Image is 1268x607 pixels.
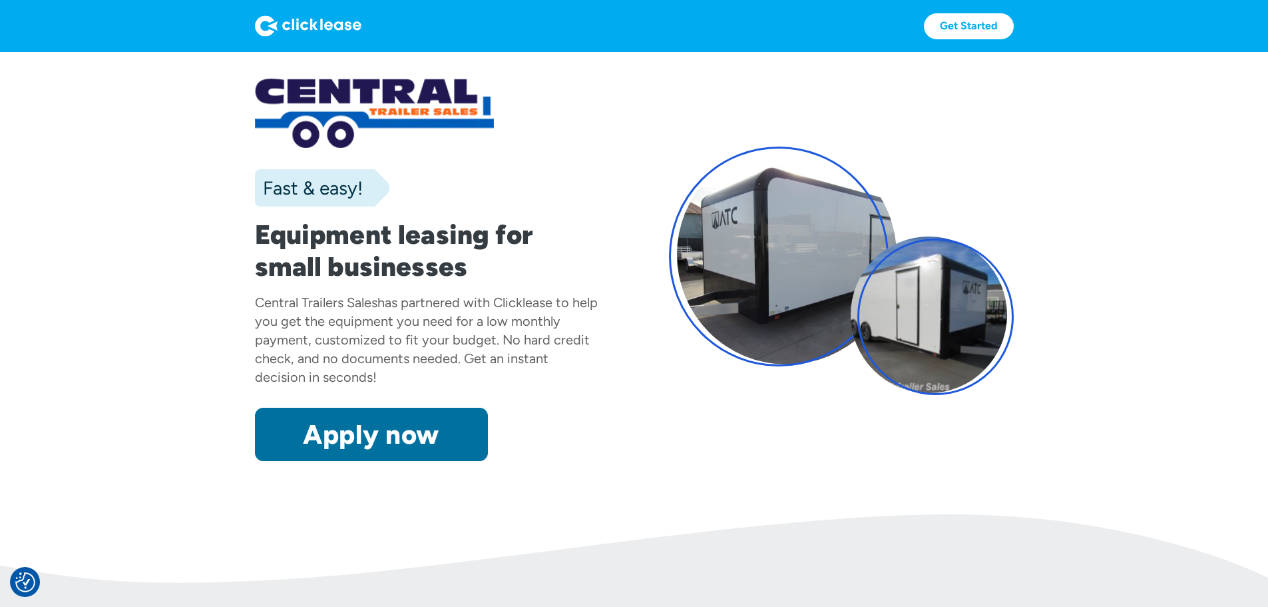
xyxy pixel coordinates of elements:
[255,408,488,461] a: Apply now
[15,572,35,592] button: Consent Preferences
[255,219,600,283] h1: Equipment leasing for small businesses
[255,175,363,201] div: Fast & easy!
[15,572,35,592] img: Revisit consent button
[924,13,1014,39] a: Get Started
[255,295,598,385] div: has partnered with Clicklease to help you get the equipment you need for a low monthly payment, c...
[255,295,377,310] div: Central Trailers Sales
[255,15,361,37] img: Logo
